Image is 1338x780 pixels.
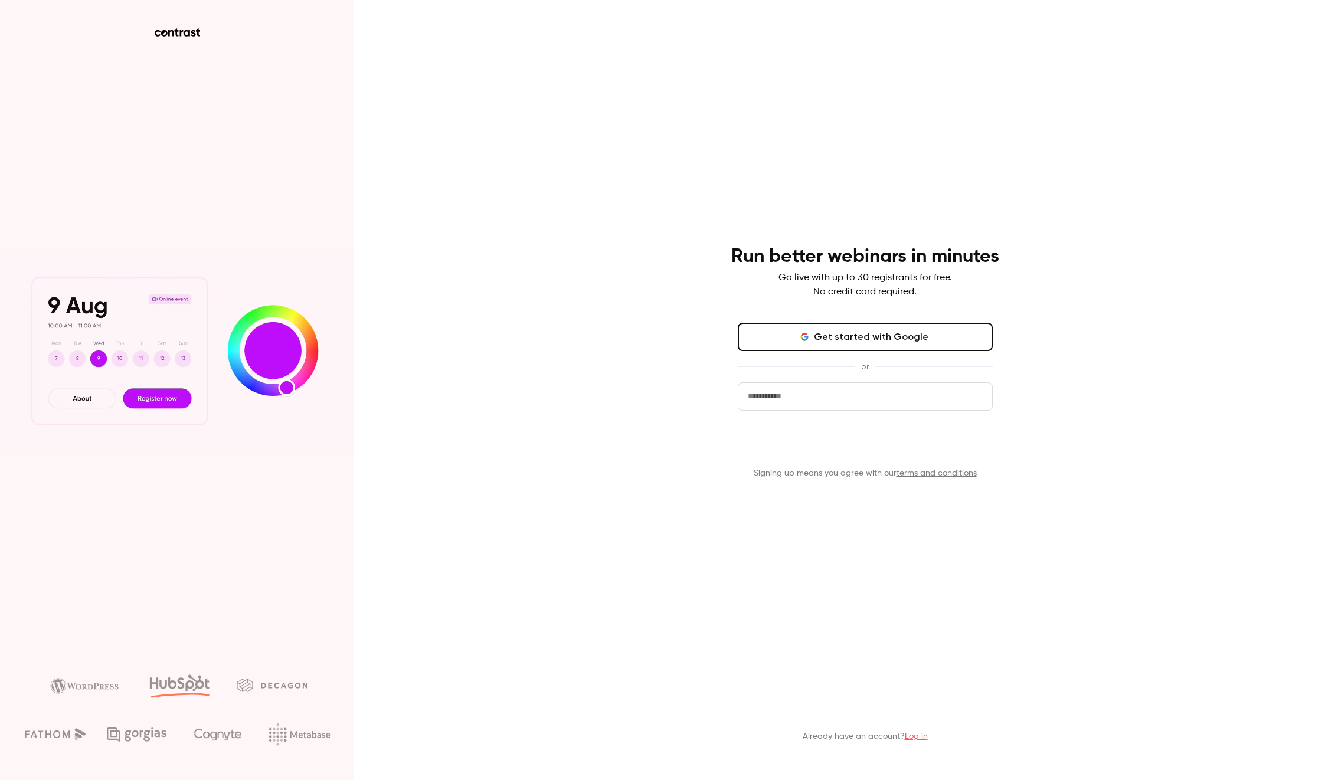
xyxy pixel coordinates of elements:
[738,323,993,351] button: Get started with Google
[855,360,875,373] span: or
[738,430,993,458] button: Get started
[803,730,928,742] p: Already have an account?
[731,245,999,268] h4: Run better webinars in minutes
[905,732,928,740] a: Log in
[778,271,952,299] p: Go live with up to 30 registrants for free. No credit card required.
[237,679,307,691] img: decagon
[897,469,977,477] a: terms and conditions
[738,467,993,479] p: Signing up means you agree with our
